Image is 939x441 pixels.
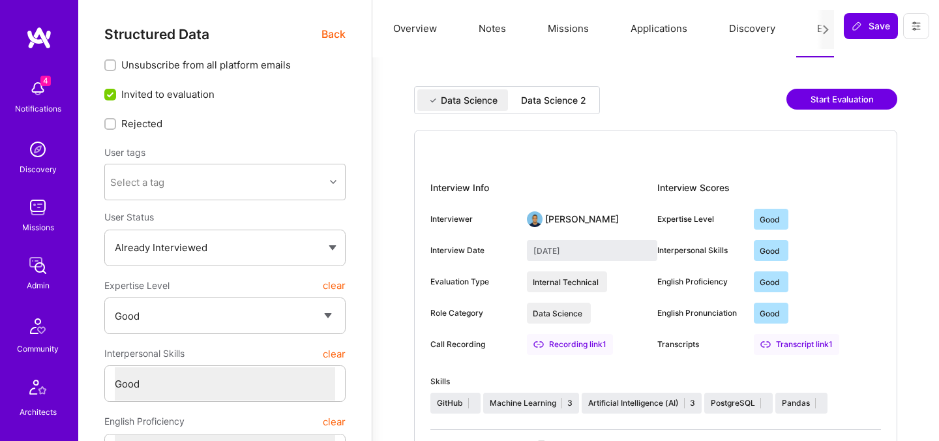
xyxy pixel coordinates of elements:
[490,397,556,409] div: Machine Learning
[323,342,346,365] button: clear
[27,279,50,292] div: Admin
[104,342,185,365] span: Interpersonal Skills
[657,339,743,350] div: Transcripts
[104,274,170,297] span: Expertise Level
[690,397,695,409] div: 3
[22,220,54,234] div: Missions
[104,146,145,159] label: User tags
[121,58,291,72] span: Unsubscribe from all platform emails
[26,26,52,50] img: logo
[754,334,839,355] div: Transcript link 1
[20,162,57,176] div: Discovery
[25,252,51,279] img: admin teamwork
[852,20,890,33] span: Save
[121,117,162,130] span: Rejected
[430,339,516,350] div: Call Recording
[104,211,154,222] span: User Status
[786,89,897,110] button: Start Evaluation
[17,342,59,356] div: Community
[657,276,743,288] div: English Proficiency
[657,213,743,225] div: Expertise Level
[22,374,53,405] img: Architects
[588,397,679,409] div: Artificial Intelligence (AI)
[527,334,613,355] div: Recording link 1
[25,76,51,102] img: bell
[657,245,743,256] div: Interpersonal Skills
[430,376,881,388] div: Skills
[329,245,336,251] img: caret
[323,274,346,297] button: clear
[430,276,516,288] div: Evaluation Type
[527,334,613,355] a: Recording link1
[782,397,810,409] div: Pandas
[754,334,839,355] a: Transcript link1
[567,397,573,409] div: 3
[22,311,53,342] img: Community
[521,94,586,107] div: Data Science 2
[430,177,657,198] div: Interview Info
[657,177,881,198] div: Interview Scores
[821,25,831,35] i: icon Next
[115,241,207,254] span: Already Interviewed
[323,410,346,433] button: clear
[711,397,755,409] div: PostgreSQL
[25,194,51,220] img: teamwork
[104,26,209,42] span: Structured Data
[437,397,463,409] div: GitHub
[20,405,57,419] div: Architects
[104,410,185,433] span: English Proficiency
[545,213,619,226] div: [PERSON_NAME]
[657,307,743,319] div: English Pronunciation
[25,136,51,162] img: discovery
[321,26,346,42] span: Back
[430,307,516,319] div: Role Category
[430,213,516,225] div: Interviewer
[15,102,61,115] div: Notifications
[110,175,164,189] div: Select a tag
[121,87,215,101] span: Invited to evaluation
[430,245,516,256] div: Interview Date
[844,13,898,39] button: Save
[40,76,51,86] span: 4
[527,211,543,227] img: User Avatar
[441,94,498,107] div: Data Science
[330,179,336,185] i: icon Chevron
